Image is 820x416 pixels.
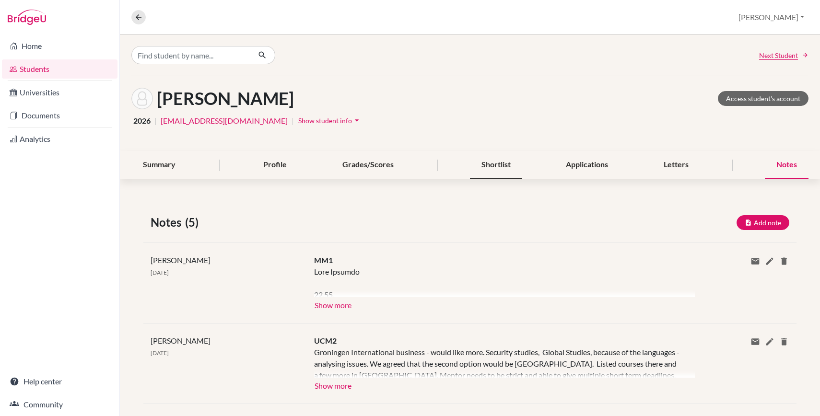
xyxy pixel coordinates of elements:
[314,266,681,297] div: Lore Ipsumdo 22.55. Sitame consecte adipisc el sed doeiusmo. Temporin Utlaboreetdo mag Aliquaenim...
[298,116,352,125] span: Show student info
[157,88,294,109] h1: [PERSON_NAME]
[2,36,117,56] a: Home
[331,151,405,179] div: Grades/Scores
[298,113,362,128] button: Show student infoarrow_drop_down
[759,50,808,60] a: Next Student
[151,336,211,345] span: [PERSON_NAME]
[737,215,789,230] button: Add note
[151,349,169,357] span: [DATE]
[759,50,798,60] span: Next Student
[2,395,117,414] a: Community
[154,115,157,127] span: |
[131,46,250,64] input: Find student by name...
[161,115,288,127] a: [EMAIL_ADDRESS][DOMAIN_NAME]
[470,151,522,179] div: Shortlist
[314,255,333,265] span: MM1
[8,10,46,25] img: Bridge-U
[734,8,808,26] button: [PERSON_NAME]
[352,116,362,125] i: arrow_drop_down
[718,91,808,106] a: Access student's account
[292,115,294,127] span: |
[131,88,153,109] img: Anna Pecznik's avatar
[314,378,352,392] button: Show more
[765,151,808,179] div: Notes
[185,214,202,231] span: (5)
[151,214,185,231] span: Notes
[2,106,117,125] a: Documents
[252,151,298,179] div: Profile
[314,297,352,312] button: Show more
[2,129,117,149] a: Analytics
[2,372,117,391] a: Help center
[2,59,117,79] a: Students
[314,347,681,378] div: Groningen International business - would like more. Security studies, Global Studies, because of ...
[133,115,151,127] span: 2026
[554,151,620,179] div: Applications
[2,83,117,102] a: Universities
[151,269,169,276] span: [DATE]
[131,151,187,179] div: Summary
[314,336,337,345] span: UCM2
[151,255,211,265] span: [PERSON_NAME]
[652,151,700,179] div: Letters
